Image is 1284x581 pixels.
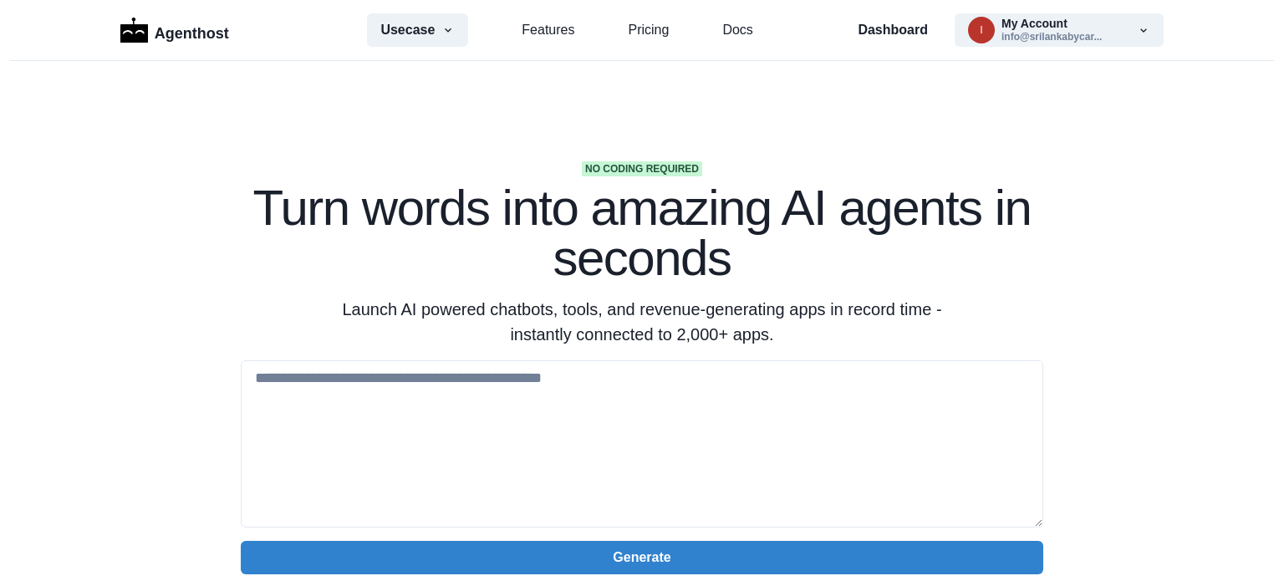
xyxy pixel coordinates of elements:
p: Agenthost [155,16,229,45]
button: Generate [241,541,1043,574]
button: Usecase [367,13,468,47]
a: Dashboard [858,20,928,40]
a: LogoAgenthost [120,16,229,45]
span: No coding required [582,161,702,176]
h1: Turn words into amazing AI agents in seconds [241,183,1043,283]
img: Logo [120,18,148,43]
button: info@srilankabycar.comMy Accountinfo@srilankabycar... [955,13,1164,47]
a: Features [522,20,574,40]
a: Docs [722,20,752,40]
a: Pricing [628,20,669,40]
p: Launch AI powered chatbots, tools, and revenue-generating apps in record time - instantly connect... [321,297,963,347]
